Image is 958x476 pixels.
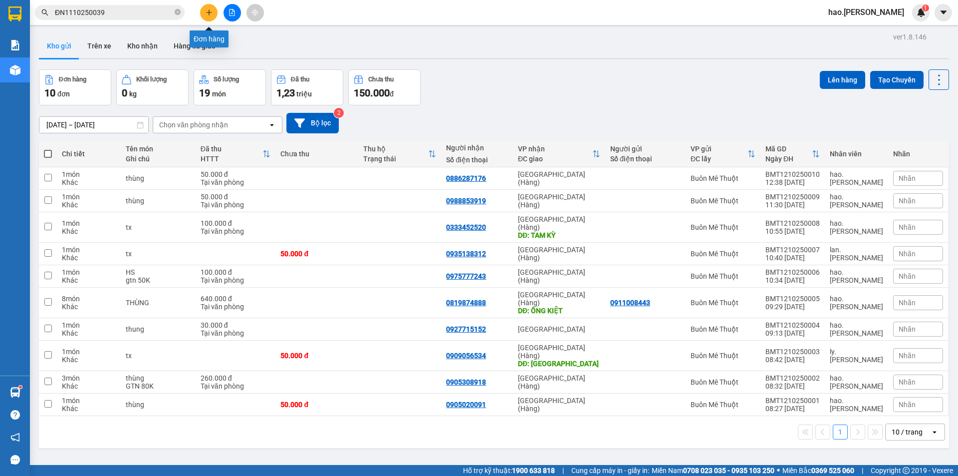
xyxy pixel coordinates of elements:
[200,4,218,21] button: plus
[899,352,916,360] span: Nhãn
[286,113,339,133] button: Bộ lọc
[62,254,116,262] div: Khác
[899,401,916,409] span: Nhãn
[358,141,441,167] th: Toggle SortBy
[10,40,20,50] img: solution-icon
[62,227,116,235] div: Khác
[446,378,486,386] div: 0905308918
[518,374,600,390] div: [GEOGRAPHIC_DATA] (Hàng)
[691,272,755,280] div: Buôn Mê Thuột
[893,31,927,42] div: ver 1.8.146
[280,401,353,409] div: 50.000 đ
[760,141,825,167] th: Toggle SortBy
[159,120,228,130] div: Chọn văn phòng nhận
[62,178,116,186] div: Khác
[446,223,486,231] div: 0333452520
[19,386,22,389] sup: 1
[201,374,271,382] div: 260.000 đ
[512,467,555,475] strong: 1900 633 818
[446,325,486,333] div: 0927715152
[899,197,916,205] span: Nhãn
[62,382,116,390] div: Khác
[518,307,600,315] div: DĐ: ÔNG KIỆT
[931,428,939,436] svg: open
[280,250,353,258] div: 50.000 đ
[765,145,812,153] div: Mã GD
[830,295,883,311] div: hao.thaison
[765,374,820,382] div: BMT1210250002
[691,250,755,258] div: Buôn Mê Thuột
[562,465,564,476] span: |
[291,76,309,83] div: Đã thu
[348,69,421,105] button: Chưa thu150.000đ
[206,9,213,16] span: plus
[201,155,263,163] div: HTTT
[62,246,116,254] div: 1 món
[55,7,173,18] input: Tìm tên, số ĐT hoặc mã đơn
[899,325,916,333] span: Nhãn
[214,76,239,83] div: Số lượng
[62,295,116,303] div: 8 món
[922,4,929,11] sup: 1
[126,299,191,307] div: THÙNG
[765,170,820,178] div: BMT1210250010
[126,374,191,382] div: thùng
[518,155,592,163] div: ĐC giao
[518,231,600,239] div: DĐ: TAM KỲ
[119,34,166,58] button: Kho nhận
[571,465,649,476] span: Cung cấp máy in - giấy in:
[446,250,486,258] div: 0935138312
[126,382,191,390] div: GTN 80K
[899,223,916,231] span: Nhãn
[129,90,137,98] span: kg
[62,268,116,276] div: 1 món
[830,348,883,364] div: ly.thaison
[691,401,755,409] div: Buôn Mê Thuột
[830,150,883,158] div: Nhân viên
[691,223,755,231] div: Buôn Mê Thuột
[446,156,508,164] div: Số điện thoại
[354,87,390,99] span: 150.000
[166,34,224,58] button: Hàng đã giao
[765,348,820,356] div: BMT1210250003
[41,9,48,16] span: search
[830,193,883,209] div: hao.thaison
[691,155,747,163] div: ĐC lấy
[201,276,271,284] div: Tại văn phòng
[268,121,276,129] svg: open
[136,76,167,83] div: Khối lượng
[39,69,111,105] button: Đơn hàng10đơn
[201,193,271,201] div: 50.000 đ
[610,155,681,163] div: Số điện thoại
[199,87,210,99] span: 19
[870,71,924,89] button: Tạo Chuyến
[765,201,820,209] div: 11:30 [DATE]
[194,69,266,105] button: Số lượng19món
[390,90,394,98] span: đ
[271,69,343,105] button: Đã thu1,23 triệu
[62,321,116,329] div: 1 món
[830,268,883,284] div: hao.thaison
[446,401,486,409] div: 0905020091
[62,329,116,337] div: Khác
[518,344,600,360] div: [GEOGRAPHIC_DATA] (Hàng)
[201,321,271,329] div: 30.000 đ
[899,378,916,386] span: Nhãn
[691,352,755,360] div: Buôn Mê Thuột
[44,87,55,99] span: 10
[246,4,264,21] button: aim
[777,469,780,473] span: ⚪️
[446,299,486,307] div: 0819874888
[229,9,236,16] span: file-add
[8,6,21,21] img: logo-vxr
[62,374,116,382] div: 3 món
[691,145,747,153] div: VP gửi
[765,178,820,186] div: 12:38 [DATE]
[62,193,116,201] div: 1 món
[765,397,820,405] div: BMT1210250001
[334,108,344,118] sup: 2
[518,397,600,413] div: [GEOGRAPHIC_DATA] (Hàng)
[126,352,191,360] div: tx
[446,144,508,152] div: Người nhận
[691,299,755,307] div: Buôn Mê Thuột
